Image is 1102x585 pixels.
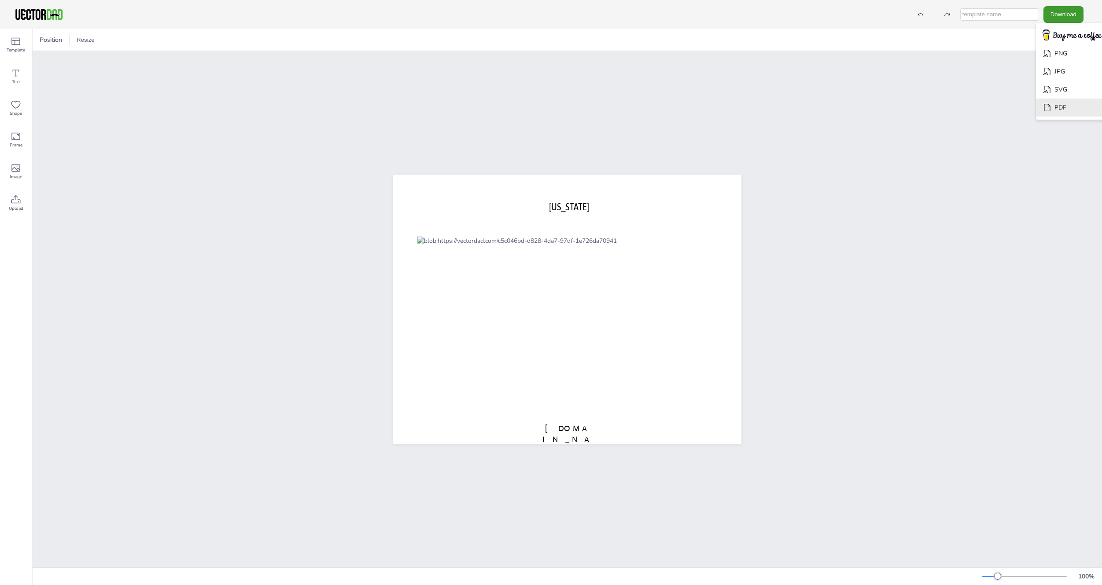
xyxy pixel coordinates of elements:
[1043,6,1084,22] button: Download
[73,33,98,47] button: Resize
[542,424,592,455] span: [DOMAIN_NAME]
[12,78,20,85] span: Text
[38,36,64,44] span: Position
[549,201,589,212] span: [US_STATE]
[7,47,25,54] span: Template
[1076,572,1097,581] div: 100 %
[10,173,22,180] span: Image
[10,142,22,149] span: Frame
[14,8,64,21] img: VectorDad-1.png
[9,205,23,212] span: Upload
[10,110,22,117] span: Shape
[960,8,1039,21] input: template name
